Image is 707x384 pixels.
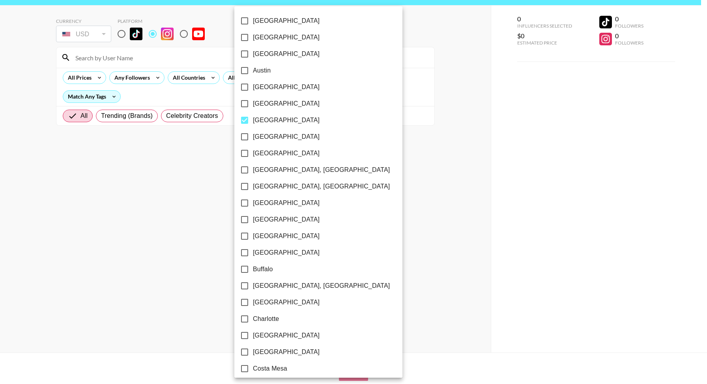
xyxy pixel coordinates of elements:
span: [GEOGRAPHIC_DATA] [253,347,320,357]
span: [GEOGRAPHIC_DATA] [253,116,320,125]
span: [GEOGRAPHIC_DATA] [253,99,320,108]
span: [GEOGRAPHIC_DATA], [GEOGRAPHIC_DATA] [253,281,390,291]
span: Austin [253,66,271,75]
span: [GEOGRAPHIC_DATA] [253,16,320,26]
span: [GEOGRAPHIC_DATA] [253,149,320,158]
span: Costa Mesa [253,364,287,373]
span: [GEOGRAPHIC_DATA] [253,231,320,241]
span: Charlotte [253,314,279,324]
span: [GEOGRAPHIC_DATA], [GEOGRAPHIC_DATA] [253,165,390,175]
span: [GEOGRAPHIC_DATA] [253,49,320,59]
span: [GEOGRAPHIC_DATA] [253,331,320,340]
span: [GEOGRAPHIC_DATA] [253,215,320,224]
span: [GEOGRAPHIC_DATA] [253,248,320,257]
span: [GEOGRAPHIC_DATA], [GEOGRAPHIC_DATA] [253,182,390,191]
span: [GEOGRAPHIC_DATA] [253,132,320,142]
span: [GEOGRAPHIC_DATA] [253,33,320,42]
span: [GEOGRAPHIC_DATA] [253,82,320,92]
span: [GEOGRAPHIC_DATA] [253,298,320,307]
span: Buffalo [253,265,273,274]
span: [GEOGRAPHIC_DATA] [253,198,320,208]
iframe: Drift Widget Chat Controller [668,345,698,375]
